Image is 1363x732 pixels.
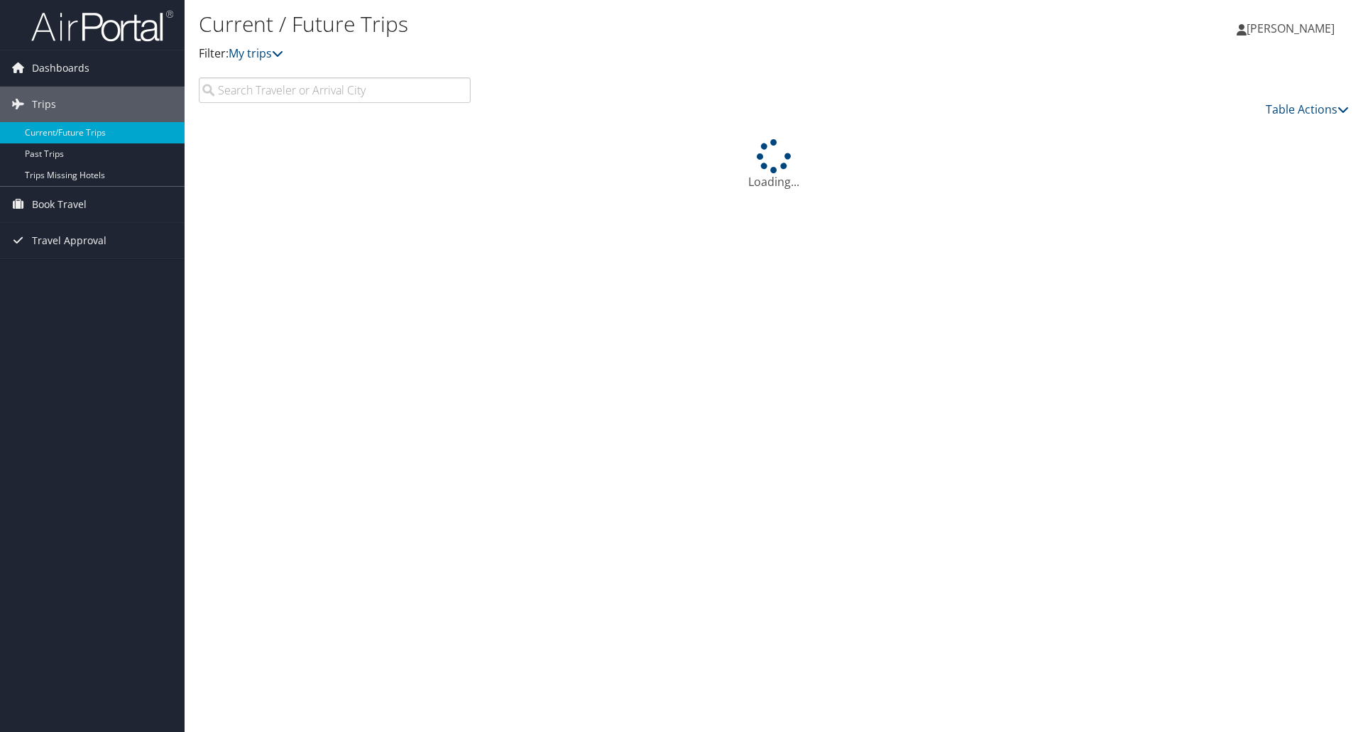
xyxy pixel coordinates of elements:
p: Filter: [199,45,965,63]
span: Travel Approval [32,223,106,258]
a: My trips [229,45,283,61]
input: Search Traveler or Arrival City [199,77,471,103]
span: [PERSON_NAME] [1247,21,1335,36]
a: Table Actions [1266,102,1349,117]
span: Dashboards [32,50,89,86]
span: Trips [32,87,56,122]
img: airportal-logo.png [31,9,173,43]
a: [PERSON_NAME] [1237,7,1349,50]
div: Loading... [199,139,1349,190]
h1: Current / Future Trips [199,9,965,39]
span: Book Travel [32,187,87,222]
